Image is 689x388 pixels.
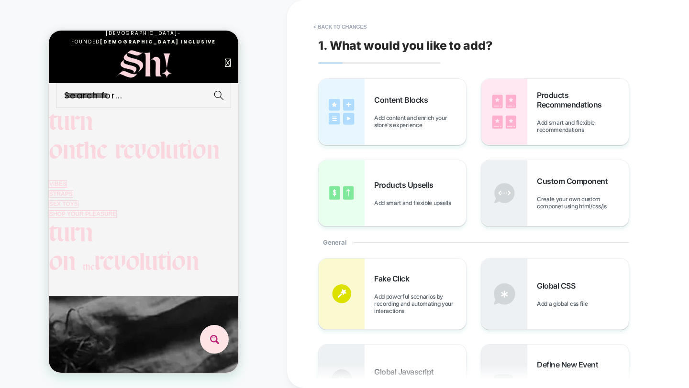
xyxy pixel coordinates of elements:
[374,367,439,377] span: Global Javascript
[537,195,629,210] span: Create your own custom componet using html/css/js
[374,199,456,206] span: Add smart and flexible upsells
[0,180,67,187] span: Shop your Pleasure
[158,53,182,77] button: Search
[0,160,24,167] span: Straps
[537,281,580,291] span: Global CSS
[374,180,438,190] span: Products Upsells
[0,150,18,157] span: Vibes
[374,114,466,129] span: Add content and enrich your store's experience
[51,8,167,15] strong: [DEMOGRAPHIC_DATA] INCLUSIVE
[309,19,372,34] button: < Back to changes
[318,38,492,53] span: 1. What would you like to add?
[374,274,414,283] span: Fake Click
[66,15,123,52] img: Sh! Women's Store - UK's 1st Female-Focussed Sex Shop
[34,231,45,242] span: the
[374,95,433,105] span: Content Blocks
[0,170,29,177] span: Sex Toys
[374,293,466,314] span: Add powerful scenarios by recording and automating your interactions
[66,103,171,137] span: revolution
[537,119,629,133] span: Add smart and flexible recommendations
[27,103,58,137] span: the
[537,90,629,109] span: Products Recommendations
[537,300,592,307] span: Add a global css file
[318,226,629,258] div: General
[45,215,150,248] span: revolution
[537,176,612,186] span: Custom Component
[537,360,603,369] span: Define New Event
